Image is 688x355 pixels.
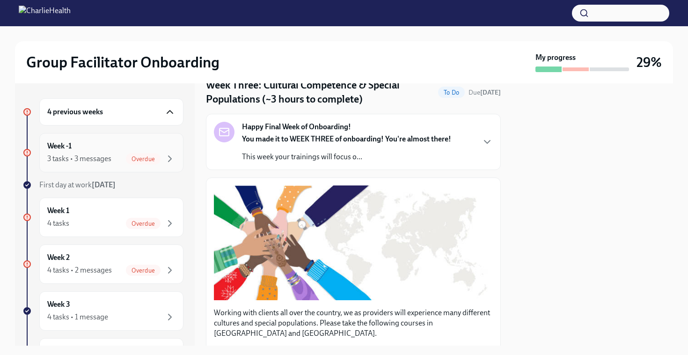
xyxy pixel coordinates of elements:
a: First day at work[DATE] [22,180,183,190]
span: October 6th, 2025 10:00 [468,88,501,97]
div: 4 tasks [47,218,69,229]
h6: Week 2 [47,252,70,263]
span: Due [468,89,501,96]
h2: Group Facilitator Onboarding [26,53,220,72]
span: To Do [438,89,465,96]
h6: Week 1 [47,206,69,216]
div: 4 tasks • 2 messages [47,265,112,275]
strong: [DATE] [480,89,501,96]
p: Working with clients all over the country, we as providers will experience many different culture... [214,308,493,339]
strong: [DATE] [92,180,116,189]
div: 4 tasks • 1 message [47,312,108,322]
h3: 29% [637,54,662,71]
span: Overdue [126,155,161,163]
div: 4 previous weeks [39,98,183,126]
strong: You made it to WEEK THREE of onboarding! You're almost there! [242,134,451,143]
span: Overdue [126,220,161,227]
a: Week 34 tasks • 1 message [22,291,183,331]
div: 3 tasks • 3 messages [47,154,111,164]
h6: Week -1 [47,141,72,151]
span: Overdue [126,267,161,274]
h4: Week Three: Cultural Competence & Special Populations (~3 hours to complete) [206,78,434,106]
a: Week 14 tasksOverdue [22,198,183,237]
span: First day at work [39,180,116,189]
img: CharlieHealth [19,6,71,21]
h6: Week 3 [47,299,70,310]
a: Week -13 tasks • 3 messagesOverdue [22,133,183,172]
strong: Happy Final Week of Onboarding! [242,122,351,132]
strong: My progress [535,52,576,63]
h6: 4 previous weeks [47,107,103,117]
a: Week 24 tasks • 2 messagesOverdue [22,244,183,284]
p: This week your trainings will focus o... [242,152,451,162]
button: Zoom image [214,185,493,300]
